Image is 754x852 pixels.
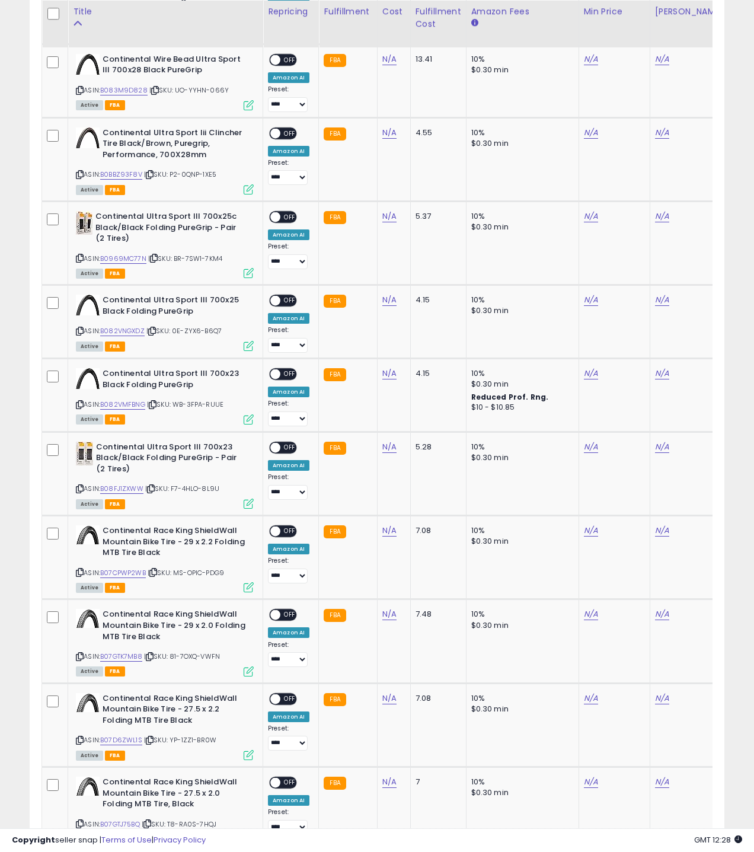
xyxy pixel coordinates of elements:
[471,305,570,316] div: $0.30 min
[416,777,457,787] div: 7
[268,387,309,397] div: Amazon AI
[12,834,55,845] strong: Copyright
[655,294,669,306] a: N/A
[471,65,570,75] div: $0.30 min
[280,610,299,620] span: OFF
[280,778,299,788] span: OFF
[154,834,206,845] a: Privacy Policy
[76,185,103,195] span: All listings currently available for purchase on Amazon
[100,170,142,180] a: B0BBZ93F8V
[280,212,299,222] span: OFF
[12,835,206,846] div: seller snap | |
[76,693,100,712] img: 41nyYRadkFL._SL40_.jpg
[471,704,570,714] div: $0.30 min
[268,795,309,806] div: Amazon AI
[100,326,145,336] a: B082VNGXDZ
[148,568,224,577] span: | SKU: MS-OPIC-PDG9
[382,441,397,453] a: N/A
[416,525,457,536] div: 7.08
[147,400,223,409] span: | SKU: WB-3FPA-RUUE
[324,693,346,706] small: FBA
[324,525,346,538] small: FBA
[280,55,299,65] span: OFF
[471,368,570,379] div: 10%
[100,254,146,264] a: B0969MC77N
[76,609,254,675] div: ASIN:
[76,751,103,761] span: All listings currently available for purchase on Amazon
[324,609,346,622] small: FBA
[280,526,299,537] span: OFF
[416,693,457,704] div: 7.08
[382,368,397,379] a: N/A
[76,442,254,508] div: ASIN:
[416,127,457,138] div: 4.55
[584,53,598,65] a: N/A
[76,777,100,796] img: 41nyYRadkFL._SL40_.jpg
[416,295,457,305] div: 4.15
[471,693,570,704] div: 10%
[100,652,142,662] a: B07GTK7MB8
[95,211,239,247] b: Continental Ultra Sport III 700x25c Black/Black Folding PureGrip - Pair (2 Tires)
[76,127,100,148] img: 41y90XPkoYL._SL40_.jpg
[382,5,405,18] div: Cost
[268,313,309,324] div: Amazon AI
[268,627,309,638] div: Amazon AI
[471,5,574,18] div: Amazon Fees
[471,211,570,222] div: 10%
[268,400,309,426] div: Preset:
[268,473,309,500] div: Preset:
[471,609,570,620] div: 10%
[280,296,299,306] span: OFF
[471,392,549,402] b: Reduced Prof. Rng.
[103,693,247,729] b: Continental Race King ShieldWall Mountain Bike Tire - 27.5 x 2.2 Folding MTB Tire Black
[146,326,222,336] span: | SKU: 0E-ZYX6-B6Q7
[471,18,478,28] small: Amazon Fees.
[280,694,299,704] span: OFF
[76,211,92,235] img: 41ZiE+I14mL._SL40_.jpg
[655,53,669,65] a: N/A
[268,72,309,83] div: Amazon AI
[471,295,570,305] div: 10%
[382,608,397,620] a: N/A
[96,442,240,478] b: Continental Ultra Sport III 700x23 Black/Black Folding PureGrip - Pair (2 Tires)
[471,452,570,463] div: $0.30 min
[76,368,254,423] div: ASIN:
[105,185,125,195] span: FBA
[103,295,247,320] b: Continental Ultra Sport III 700x25 Black Folding PureGrip
[73,5,258,18] div: Title
[76,693,254,759] div: ASIN:
[324,211,346,224] small: FBA
[76,269,103,279] span: All listings currently available for purchase on Amazon
[268,159,309,186] div: Preset:
[268,460,309,471] div: Amazon AI
[324,127,346,141] small: FBA
[655,368,669,379] a: N/A
[76,525,100,544] img: 51hJWqFBuIL._SL40_.jpg
[382,776,397,788] a: N/A
[416,442,457,452] div: 5.28
[382,53,397,65] a: N/A
[584,525,598,537] a: N/A
[103,127,247,164] b: Continental Ultra Sport Iii Clincher Tire Black/Brown, Puregrip, Performance, 700X28mm
[105,666,125,677] span: FBA
[382,127,397,139] a: N/A
[584,127,598,139] a: N/A
[416,54,457,65] div: 13.41
[144,170,216,179] span: | SKU: P2-0QNP-1XE5
[655,5,726,18] div: [PERSON_NAME]
[416,211,457,222] div: 5.37
[103,777,247,813] b: Continental Race King ShieldWall Mountain Bike Tire - 27.5 x 2.0 Folding MTB Tire, Black
[324,5,372,18] div: Fulfillment
[268,229,309,240] div: Amazon AI
[280,128,299,138] span: OFF
[655,210,669,222] a: N/A
[280,442,299,452] span: OFF
[100,568,146,578] a: B07CPWP2WB
[584,210,598,222] a: N/A
[416,368,457,379] div: 4.15
[382,525,397,537] a: N/A
[76,666,103,677] span: All listings currently available for purchase on Amazon
[655,776,669,788] a: N/A
[76,211,254,277] div: ASIN:
[76,442,93,465] img: 41PnCuy800L._SL40_.jpg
